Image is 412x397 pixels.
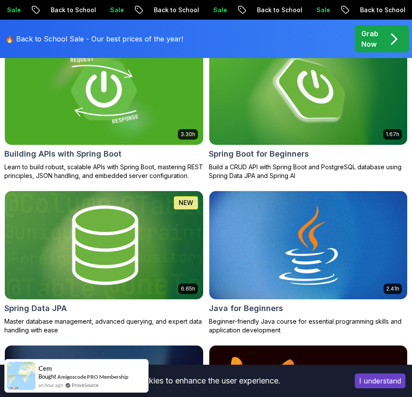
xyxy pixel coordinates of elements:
[250,6,309,14] p: Back to School
[209,37,408,145] img: Spring Boot for Beginners card
[4,317,204,335] p: Master database management, advanced querying, and expert data handling with ease
[103,6,131,14] p: Sale
[38,365,52,372] span: Cem
[209,191,408,299] img: Java for Beginners card
[38,381,63,389] span: an hour ago
[4,148,121,160] h2: Building APIs with Spring Boot
[57,373,128,380] a: Amigoscode PRO Membership
[209,148,309,160] h2: Spring Boot for Beginners
[180,131,195,138] p: 3.30h
[5,34,183,44] p: 🔥 Back to School Sale - Our best prices of the year!
[7,362,35,390] img: provesource social proof notification image
[386,131,399,138] p: 1.67h
[4,36,204,180] a: Building APIs with Spring Boot card3.30hBuilding APIs with Spring BootLearn to build robust, scal...
[209,163,408,180] p: Build a CRUD API with Spring Boot and PostgreSQL database using Spring Data JPA and Spring AI
[209,36,408,180] a: Spring Boot for Beginners card1.67hNEWSpring Boot for BeginnersBuild a CRUD API with Spring Boot ...
[355,373,405,388] button: Accept cookies
[206,6,234,14] p: Sale
[4,191,204,335] a: Spring Data JPA card6.65hNEWSpring Data JPAMaster database management, advanced querying, and exp...
[38,373,56,380] span: Bought
[361,28,378,49] p: Grab Now
[209,191,408,335] a: Java for Beginners card2.41hJava for BeginnersBeginner-friendly Java course for essential program...
[209,302,283,315] h2: Java for Beginners
[4,163,204,180] p: Learn to build robust, scalable APIs with Spring Boot, mastering REST principles, JSON handling, ...
[4,302,67,315] h2: Spring Data JPA
[209,317,408,335] p: Beginner-friendly Java course for essential programming skills and application development
[181,285,195,292] p: 6.65h
[386,285,399,292] p: 2.41h
[72,381,99,389] a: ProveSource
[147,6,206,14] p: Back to School
[309,6,337,14] p: Sale
[179,198,193,207] p: NEW
[44,6,103,14] p: Back to School
[5,37,203,145] img: Building APIs with Spring Boot card
[7,371,342,390] div: This website uses cookies to enhance the user experience.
